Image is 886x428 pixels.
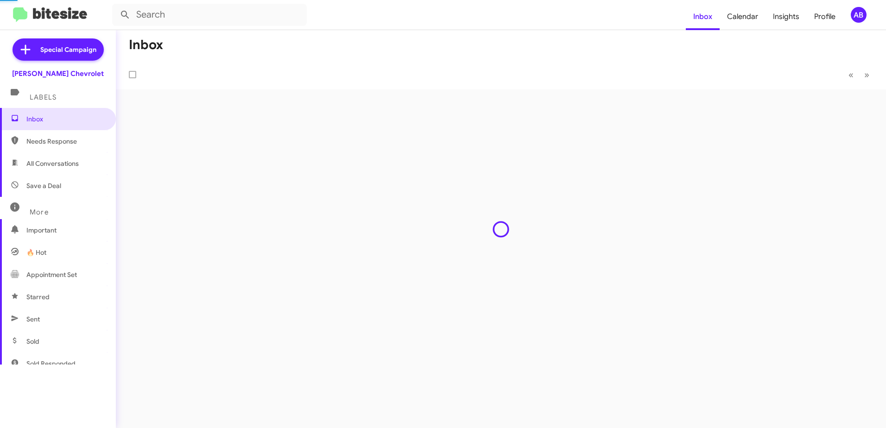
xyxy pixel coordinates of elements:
h1: Inbox [129,38,163,52]
a: Profile [807,3,843,30]
span: All Conversations [26,159,79,168]
span: Important [26,226,105,235]
span: Save a Deal [26,181,61,190]
span: « [848,69,854,81]
span: Special Campaign [40,45,96,54]
span: Inbox [26,114,105,124]
span: Needs Response [26,137,105,146]
button: AB [843,7,876,23]
span: Appointment Set [26,270,77,279]
div: AB [851,7,867,23]
span: Starred [26,292,50,302]
input: Search [112,4,307,26]
span: More [30,208,49,216]
nav: Page navigation example [843,65,875,84]
a: Inbox [686,3,720,30]
button: Next [859,65,875,84]
button: Previous [843,65,859,84]
span: Labels [30,93,57,101]
span: Sent [26,315,40,324]
a: Calendar [720,3,766,30]
a: Insights [766,3,807,30]
span: Sold Responded [26,359,76,368]
span: Sold [26,337,39,346]
span: » [864,69,869,81]
a: Special Campaign [13,38,104,61]
div: [PERSON_NAME] Chevrolet [12,69,104,78]
span: 🔥 Hot [26,248,46,257]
